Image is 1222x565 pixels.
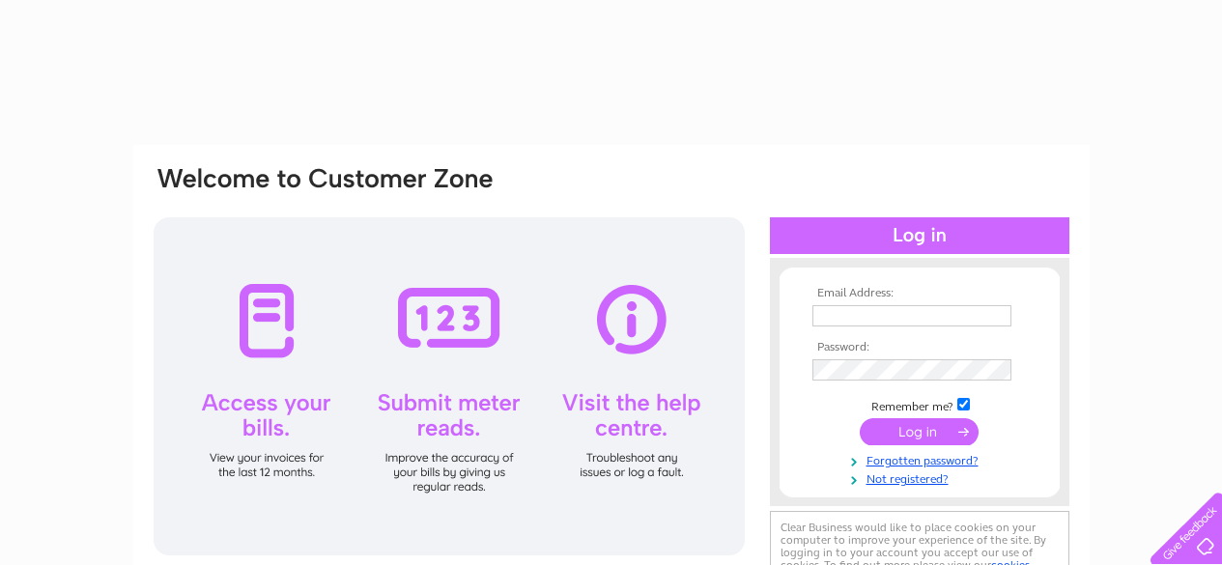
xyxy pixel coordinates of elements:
input: Submit [860,418,979,445]
a: Forgotten password? [812,450,1032,468]
th: Password: [808,341,1032,354]
a: Not registered? [812,468,1032,487]
td: Remember me? [808,395,1032,414]
th: Email Address: [808,287,1032,300]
